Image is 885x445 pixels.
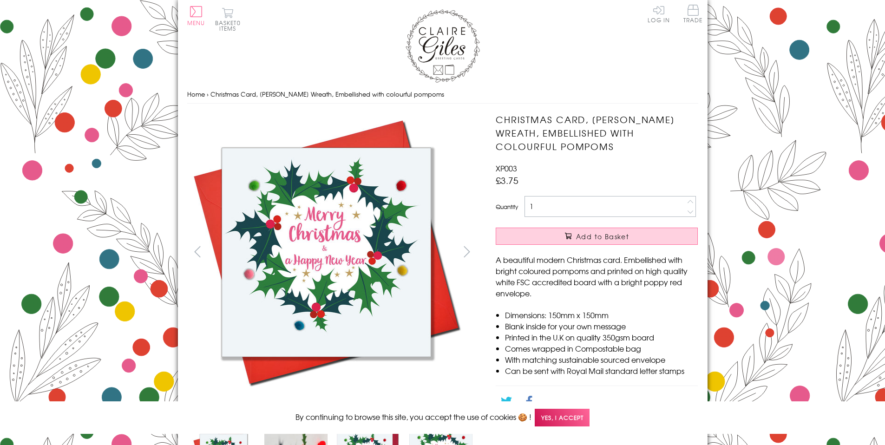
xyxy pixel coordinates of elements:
li: With matching sustainable sourced envelope [505,354,698,365]
li: Dimensions: 150mm x 150mm [505,309,698,321]
button: next [456,241,477,262]
li: Comes wrapped in Compostable bag [505,343,698,354]
span: Yes, I accept [535,409,590,427]
h1: Christmas Card, [PERSON_NAME] Wreath, Embellished with colourful pompoms [496,113,698,153]
span: Add to Basket [576,232,629,241]
span: Menu [187,19,205,27]
a: Log In [648,5,670,23]
li: Can be sent with Royal Mail standard letter stamps [505,365,698,376]
span: Christmas Card, [PERSON_NAME] Wreath, Embellished with colourful pompoms [210,90,444,98]
img: Claire Giles Greetings Cards [406,9,480,83]
li: Blank inside for your own message [505,321,698,332]
button: Basket0 items [215,7,241,31]
a: Trade [683,5,703,25]
span: Trade [683,5,703,23]
p: A beautiful modern Christmas card. Embellished with bright coloured pompoms and printed on high q... [496,254,698,299]
a: Home [187,90,205,98]
span: £3.75 [496,174,518,187]
span: › [207,90,209,98]
span: 0 items [219,19,241,33]
li: Printed in the U.K on quality 350gsm board [505,332,698,343]
img: Christmas Card, Holly Wreath, Embellished with colourful pompoms [187,113,465,392]
button: Add to Basket [496,228,698,245]
span: XP003 [496,163,517,174]
button: prev [187,241,208,262]
img: Christmas Card, Holly Wreath, Embellished with colourful pompoms [477,113,756,346]
label: Quantity [496,203,518,211]
button: Menu [187,6,205,26]
nav: breadcrumbs [187,85,698,104]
